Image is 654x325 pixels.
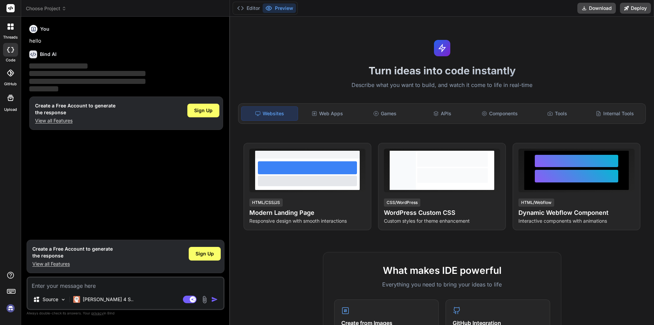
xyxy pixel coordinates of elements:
[620,3,651,14] button: Deploy
[472,106,528,121] div: Components
[29,79,145,84] span: ‌
[91,311,104,315] span: privacy
[518,218,635,224] p: Interactive components with animations
[43,296,58,303] p: Source
[249,198,283,207] div: HTML/CSS/JS
[27,310,224,316] p: Always double-check its answers. Your in Bind
[5,302,16,314] img: signin
[4,107,17,113] label: Upload
[6,57,15,63] label: code
[29,37,223,45] p: hello
[334,280,550,289] p: Everything you need to bring your ideas to life
[29,63,88,69] span: ‌
[26,5,66,12] span: Choose Project
[234,81,650,90] p: Describe what you want to build, and watch it come to life in real-time
[32,261,113,267] p: View all Features
[249,218,365,224] p: Responsive design with smooth interactions
[35,117,115,124] p: View all Features
[384,218,500,224] p: Custom styles for theme enhancement
[60,297,66,302] img: Pick Models
[241,106,298,121] div: Websites
[384,208,500,218] h4: WordPress Custom CSS
[29,71,145,76] span: ‌
[249,208,365,218] h4: Modern Landing Page
[577,3,616,14] button: Download
[201,296,208,304] img: attachment
[29,86,58,91] span: ‌
[211,296,218,303] img: icon
[4,81,17,87] label: GitHub
[414,106,470,121] div: APIs
[334,263,550,278] h2: What makes IDE powerful
[518,198,554,207] div: HTML/Webflow
[234,64,650,77] h1: Turn ideas into code instantly
[196,250,214,257] span: Sign Up
[35,102,115,116] h1: Create a Free Account to generate the response
[263,3,296,13] button: Preview
[32,246,113,259] h1: Create a Free Account to generate the response
[234,3,263,13] button: Editor
[357,106,413,121] div: Games
[40,26,49,32] h6: You
[83,296,134,303] p: [PERSON_NAME] 4 S..
[3,34,18,40] label: threads
[299,106,356,121] div: Web Apps
[518,208,635,218] h4: Dynamic Webflow Component
[40,51,57,58] h6: Bind AI
[194,107,213,114] span: Sign Up
[587,106,643,121] div: Internal Tools
[529,106,586,121] div: Tools
[384,198,420,207] div: CSS/WordPress
[73,296,80,303] img: Claude 4 Sonnet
